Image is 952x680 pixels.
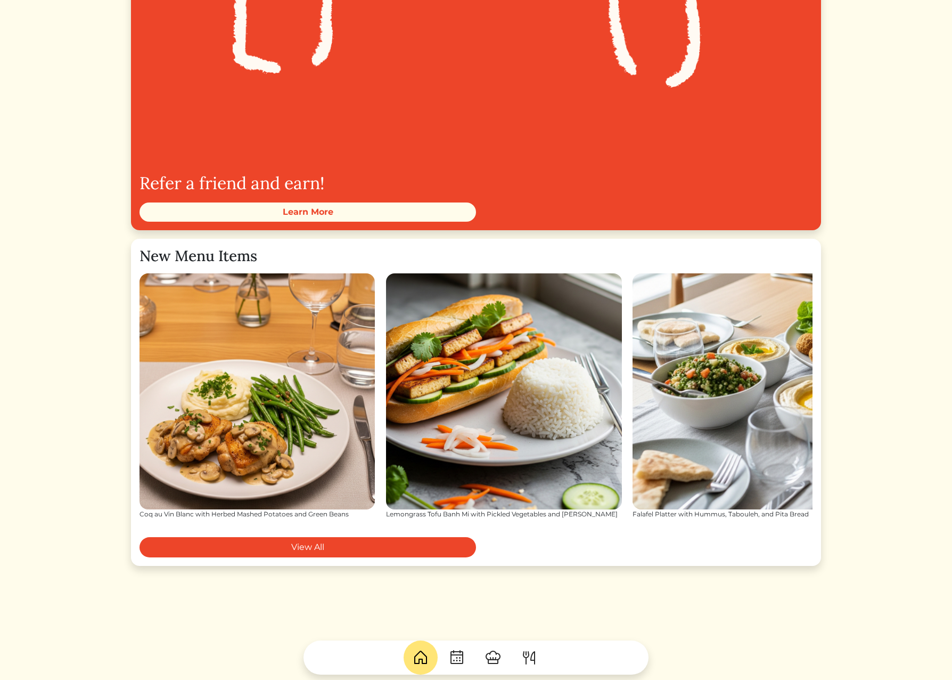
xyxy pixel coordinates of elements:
[139,273,375,509] img: Coq au Vin Blanc with Herbed Mashed Potatoes and Green Beans
[633,509,868,519] div: Falafel Platter with Hummus, Tabouleh, and Pita Bread
[386,273,621,509] img: Lemongrass Tofu Banh Mi with Pickled Vegetables and Jasmine Rice
[139,509,375,519] div: Coq au Vin Blanc with Herbed Mashed Potatoes and Green Beans
[633,273,868,519] a: Falafel Platter with Hummus, Tabouleh, and Pita Bread
[139,173,813,193] h2: Refer a friend and earn!
[633,273,868,509] img: Falafel Platter with Hummus, Tabouleh, and Pita Bread
[386,509,621,519] div: Lemongrass Tofu Banh Mi with Pickled Vegetables and [PERSON_NAME]
[139,537,476,557] a: View All
[412,649,429,666] img: House-9bf13187bcbb5817f509fe5e7408150f90897510c4275e13d0d5fca38e0b5951.svg
[139,273,375,519] a: Coq au Vin Blanc with Herbed Mashed Potatoes and Green Beans
[139,247,813,265] h3: New Menu Items
[521,649,538,666] img: ForkKnife-55491504ffdb50bab0c1e09e7649658475375261d09fd45db06cec23bce548bf.svg
[386,273,621,519] a: Lemongrass Tofu Banh Mi with Pickled Vegetables and [PERSON_NAME]
[448,649,465,666] img: CalendarDots-5bcf9d9080389f2a281d69619e1c85352834be518fbc73d9501aef674afc0d57.svg
[139,203,476,222] a: Learn More
[485,649,502,666] img: ChefHat-a374fb509e4f37eb0702ca99f5f64f3b6956810f32a249b33092029f8484b388.svg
